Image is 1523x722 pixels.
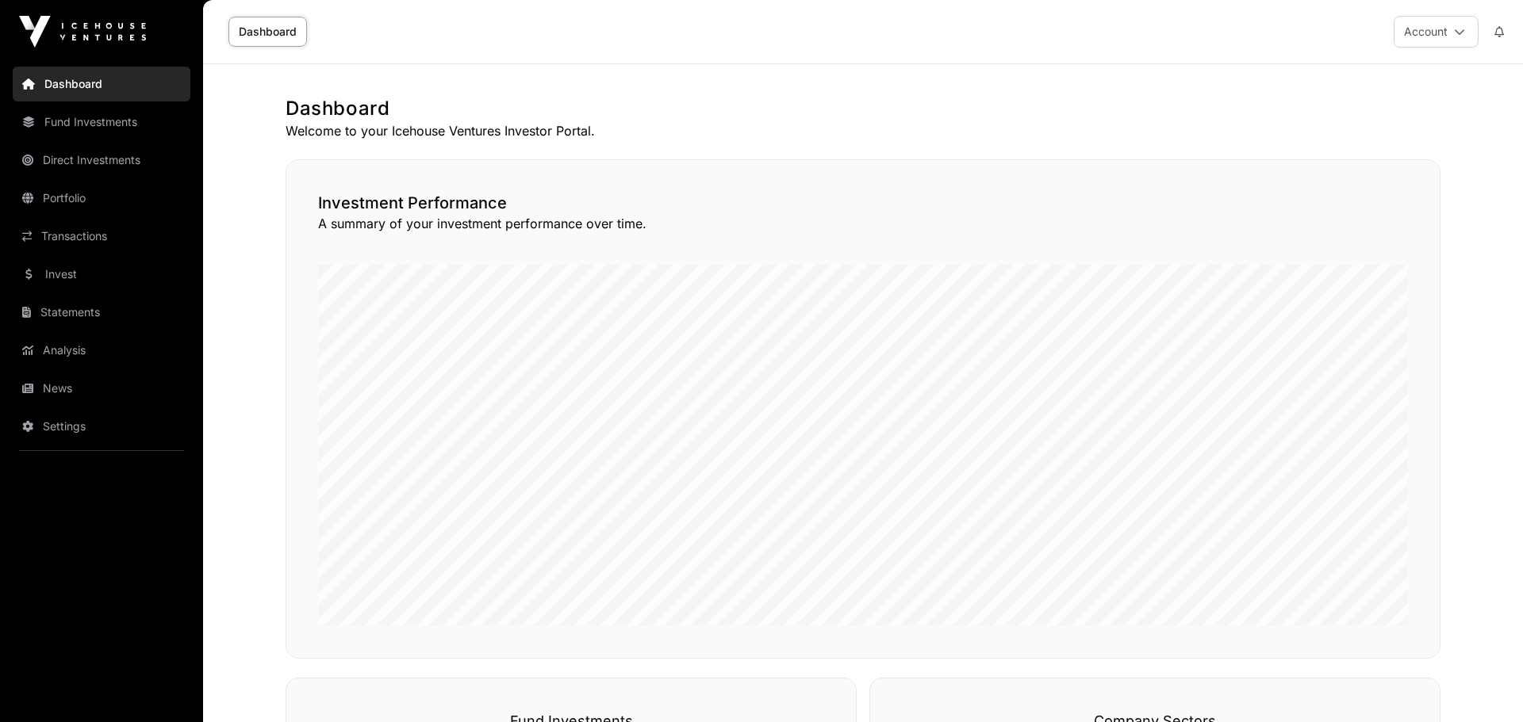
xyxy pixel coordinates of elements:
a: Dashboard [228,17,307,47]
button: Account [1394,16,1479,48]
a: Settings [13,409,190,444]
p: A summary of your investment performance over time. [318,214,1408,233]
a: Direct Investments [13,143,190,178]
a: Portfolio [13,181,190,216]
a: Fund Investments [13,105,190,139]
p: Welcome to your Icehouse Ventures Investor Portal. [286,121,1441,140]
a: Dashboard [13,67,190,101]
a: Analysis [13,333,190,368]
img: Icehouse Ventures Logo [19,16,146,48]
a: Invest [13,257,190,292]
a: News [13,371,190,406]
a: Statements [13,295,190,330]
h1: Dashboard [286,96,1441,121]
a: Transactions [13,219,190,254]
h2: Investment Performance [318,192,1408,214]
